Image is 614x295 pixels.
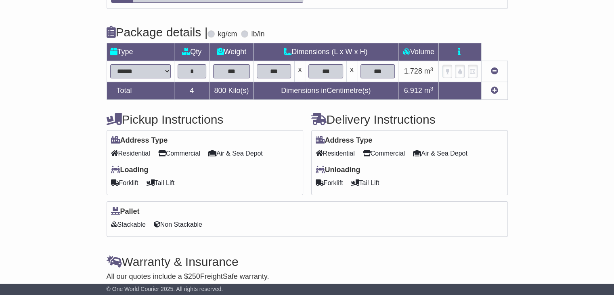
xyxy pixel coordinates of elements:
label: Loading [111,166,149,175]
td: Type [107,43,174,61]
td: 4 [174,82,210,100]
td: Dimensions (L x W x H) [253,43,398,61]
span: Non Stackable [154,218,202,231]
label: kg/cm [218,30,237,39]
h4: Package details | [107,25,208,39]
span: Residential [316,147,355,160]
h4: Delivery Instructions [311,113,508,126]
span: Tail Lift [147,177,175,189]
span: Air & Sea Depot [208,147,263,160]
span: m [424,67,434,75]
td: Dimensions in Centimetre(s) [253,82,398,100]
label: lb/in [251,30,264,39]
td: Volume [398,43,439,61]
sup: 3 [430,86,434,92]
label: Pallet [111,207,140,216]
label: Unloading [316,166,360,175]
h4: Pickup Instructions [107,113,303,126]
span: Stackable [111,218,146,231]
span: 250 [188,272,200,280]
h4: Warranty & Insurance [107,255,508,268]
td: x [295,61,305,82]
td: Kilo(s) [210,82,253,100]
span: Forklift [111,177,138,189]
label: Address Type [111,136,168,145]
span: 1.728 [404,67,422,75]
td: Qty [174,43,210,61]
span: Air & Sea Depot [413,147,467,160]
span: Commercial [363,147,405,160]
td: Total [107,82,174,100]
sup: 3 [430,66,434,72]
span: 800 [214,86,226,95]
td: x [346,61,357,82]
span: Forklift [316,177,343,189]
span: Commercial [158,147,200,160]
a: Remove this item [491,67,498,75]
span: 6.912 [404,86,422,95]
span: © One World Courier 2025. All rights reserved. [107,286,223,292]
span: Residential [111,147,150,160]
td: Weight [210,43,253,61]
span: m [424,86,434,95]
a: Add new item [491,86,498,95]
div: All our quotes include a $ FreightSafe warranty. [107,272,508,281]
label: Address Type [316,136,373,145]
span: Tail Lift [351,177,379,189]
